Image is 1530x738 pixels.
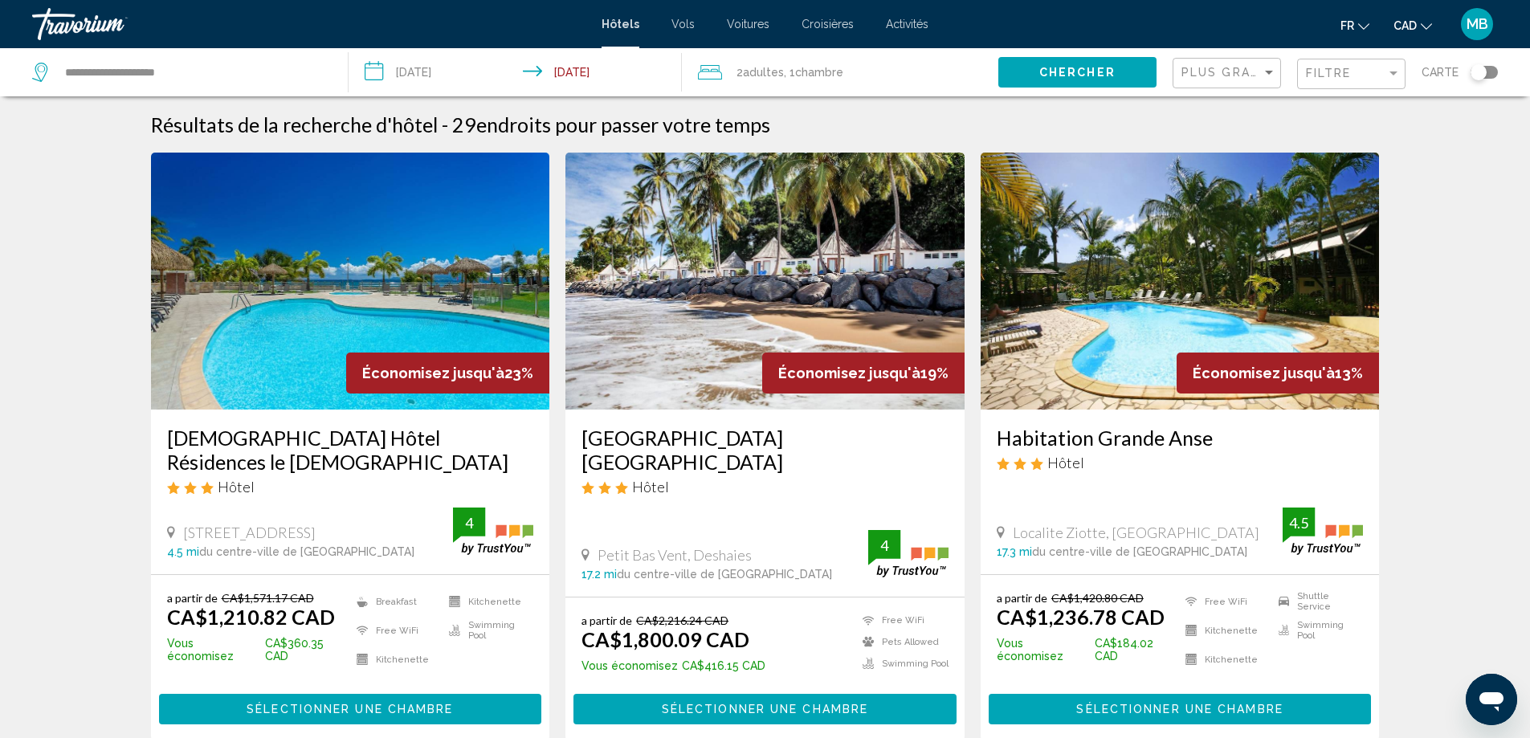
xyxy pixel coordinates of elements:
[997,426,1364,450] a: Habitation Grande Anse
[632,478,669,495] span: Hôtel
[581,659,765,672] p: CA$416.15 CAD
[784,61,843,84] span: , 1
[573,698,957,716] a: Sélectionner une chambre
[1039,67,1116,80] span: Chercher
[581,426,949,474] a: [GEOGRAPHIC_DATA] [GEOGRAPHIC_DATA]
[441,620,533,641] li: Swimming Pool
[476,112,770,137] span: endroits pour passer votre temps
[997,545,1032,558] span: 17.3 mi
[989,698,1372,716] a: Sélectionner une chambre
[151,153,550,410] img: Hotel image
[671,18,695,31] a: Vols
[1177,649,1271,670] li: Kitchenette
[1047,454,1084,471] span: Hôtel
[573,694,957,724] button: Sélectionner une chambre
[1032,545,1247,558] span: du centre-ville de [GEOGRAPHIC_DATA]
[998,57,1157,87] button: Chercher
[778,365,920,381] span: Économisez jusqu'à
[1459,65,1498,80] button: Toggle map
[581,627,749,651] ins: CA$1,800.09 CAD
[1297,58,1406,91] button: Filter
[247,703,453,716] span: Sélectionner une chambre
[442,112,448,137] span: -
[346,353,549,393] div: 23%
[598,546,752,564] span: Petit Bas Vent, Deshaies
[199,545,414,558] span: du centre-ville de [GEOGRAPHIC_DATA]
[1340,19,1354,32] span: fr
[167,478,534,495] div: 3 star Hotel
[581,659,678,672] span: Vous économisez
[868,536,900,555] div: 4
[1076,703,1283,716] span: Sélectionner une chambre
[1466,674,1517,725] iframe: Bouton de lancement de la fenêtre de messagerie
[662,703,868,716] span: Sélectionner une chambre
[151,112,438,137] h1: Résultats de la recherche d'hôtel
[1177,353,1379,393] div: 13%
[886,18,928,31] a: Activités
[1467,16,1488,32] span: MB
[32,8,585,40] a: Travorium
[167,637,349,663] p: CA$360.35 CAD
[349,649,441,670] li: Kitchenette
[349,48,681,96] button: Check-in date: May 2, 2026 Check-out date: May 9, 2026
[167,591,218,605] span: a partir de
[159,698,542,716] a: Sélectionner une chambre
[636,614,728,627] del: CA$2,216.24 CAD
[743,66,784,79] span: Adultes
[802,18,854,31] a: Croisières
[167,426,534,474] a: [DEMOGRAPHIC_DATA] Hôtel Résidences le [DEMOGRAPHIC_DATA]
[581,478,949,495] div: 3 star Hotel
[1051,591,1144,605] del: CA$1,420.80 CAD
[989,694,1372,724] button: Sélectionner une chambre
[159,694,542,724] button: Sélectionner une chambre
[1393,14,1432,37] button: Change currency
[682,48,998,96] button: Travelers: 2 adults, 0 children
[1456,7,1498,41] button: User Menu
[1193,365,1335,381] span: Économisez jusqu'à
[349,620,441,641] li: Free WiFi
[453,513,485,532] div: 4
[565,153,965,410] img: Hotel image
[581,568,617,581] span: 17.2 mi
[855,614,949,627] li: Free WiFi
[855,657,949,671] li: Swimming Pool
[1271,620,1364,641] li: Swimming Pool
[452,112,770,137] h2: 29
[602,18,639,31] a: Hôtels
[855,635,949,649] li: Pets Allowed
[441,591,533,612] li: Kitchenette
[1422,61,1459,84] span: Carte
[167,605,335,629] ins: CA$1,210.82 CAD
[1393,19,1417,32] span: CAD
[167,637,262,663] span: Vous économisez
[1177,591,1271,612] li: Free WiFi
[1181,67,1276,80] mat-select: Sort by
[167,545,199,558] span: 4.5 mi
[997,637,1177,663] p: CA$184.02 CAD
[1306,67,1352,80] span: Filtre
[349,591,441,612] li: Breakfast
[981,153,1380,410] img: Hotel image
[736,61,784,84] span: 2
[1013,524,1259,541] span: Localite Ziotte, [GEOGRAPHIC_DATA]
[362,365,504,381] span: Économisez jusqu'à
[218,478,255,495] span: Hôtel
[1271,591,1364,612] li: Shuttle Service
[762,353,965,393] div: 19%
[1283,513,1315,532] div: 4.5
[1177,620,1271,641] li: Kitchenette
[868,530,949,577] img: trustyou-badge.svg
[727,18,769,31] a: Voitures
[453,508,533,555] img: trustyou-badge.svg
[997,605,1165,629] ins: CA$1,236.78 CAD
